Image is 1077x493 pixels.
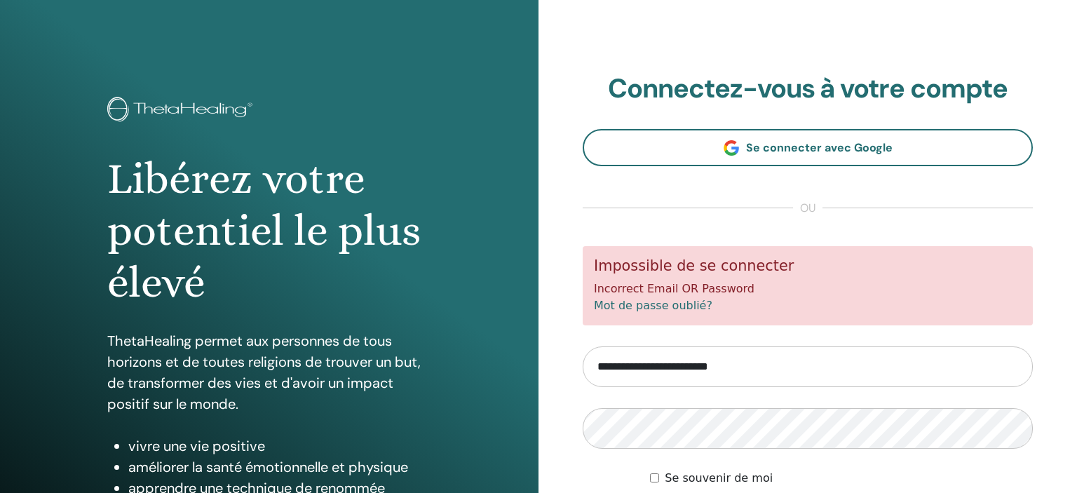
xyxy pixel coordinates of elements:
span: ou [793,200,822,217]
li: améliorer la santé émotionnelle et physique [128,457,431,478]
span: Se connecter avec Google [746,140,893,155]
label: Se souvenir de moi [665,470,773,487]
li: vivre une vie positive [128,435,431,457]
a: Mot de passe oublié? [594,299,712,312]
p: ThetaHealing permet aux personnes de tous horizons et de toutes religions de trouver un but, de t... [107,330,431,414]
h1: Libérez votre potentiel le plus élevé [107,153,431,309]
div: Keep me authenticated indefinitely or until I manually logout [650,470,1033,487]
h2: Connectez-vous à votre compte [583,73,1033,105]
div: Incorrect Email OR Password [583,246,1033,325]
a: Se connecter avec Google [583,129,1033,166]
h5: Impossible de se connecter [594,257,1022,275]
